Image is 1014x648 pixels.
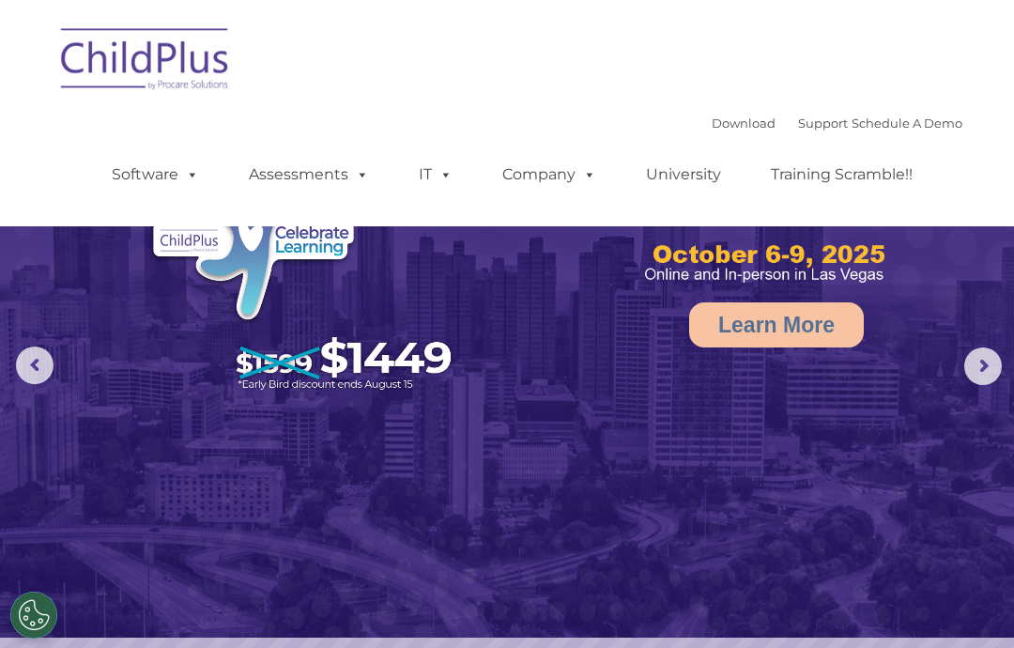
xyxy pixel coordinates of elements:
[627,156,740,193] a: University
[712,116,776,131] a: Download
[400,156,471,193] a: IT
[689,302,864,347] a: Learn More
[484,156,615,193] a: Company
[52,15,239,109] img: ChildPlus by Procare Solutions
[798,116,848,131] a: Support
[752,156,931,193] a: Training Scramble!!
[852,116,962,131] a: Schedule A Demo
[712,116,962,131] font: |
[10,592,57,639] button: Cookies Settings
[93,156,218,193] a: Software
[230,156,388,193] a: Assessments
